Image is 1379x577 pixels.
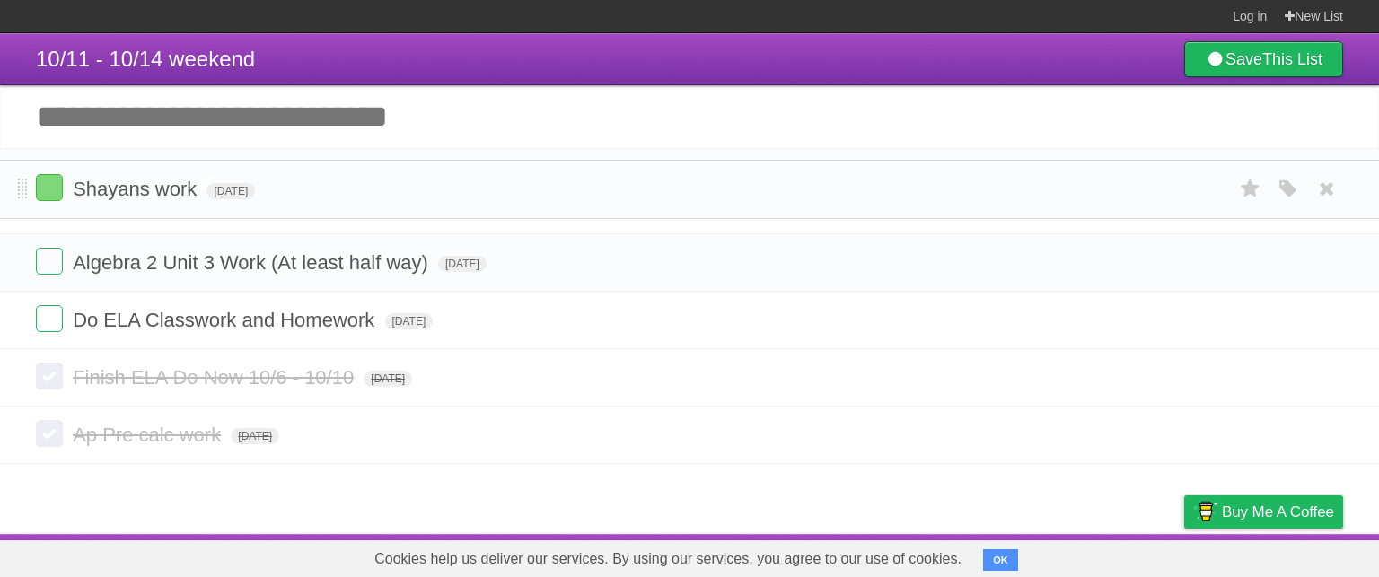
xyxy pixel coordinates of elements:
[356,541,979,577] span: Cookies help us deliver our services. By using our services, you agree to our use of cookies.
[231,428,279,444] span: [DATE]
[1100,538,1139,573] a: Terms
[1222,496,1334,528] span: Buy me a coffee
[36,248,63,275] label: Done
[36,305,63,332] label: Done
[983,549,1018,571] button: OK
[73,309,379,331] span: Do ELA Classwork and Homework
[1234,174,1268,204] label: Star task
[1184,495,1343,529] a: Buy me a coffee
[1230,538,1343,573] a: Suggest a feature
[1184,41,1343,77] a: SaveThis List
[73,366,358,389] span: Finish ELA Do Now 10/6 - 10/10
[36,363,63,389] label: Done
[1005,538,1077,573] a: Developers
[36,47,255,71] span: 10/11 - 10/14 weekend
[1161,538,1208,573] a: Privacy
[73,251,433,274] span: Algebra 2 Unit 3 Work (At least half way)
[73,424,225,446] span: Ap Pre calc work
[385,313,434,329] span: [DATE]
[438,256,487,272] span: [DATE]
[945,538,983,573] a: About
[206,183,255,199] span: [DATE]
[1262,50,1322,68] b: This List
[364,371,412,387] span: [DATE]
[1193,496,1217,527] img: Buy me a coffee
[36,420,63,447] label: Done
[36,174,63,201] label: Done
[73,178,201,200] span: Shayans work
